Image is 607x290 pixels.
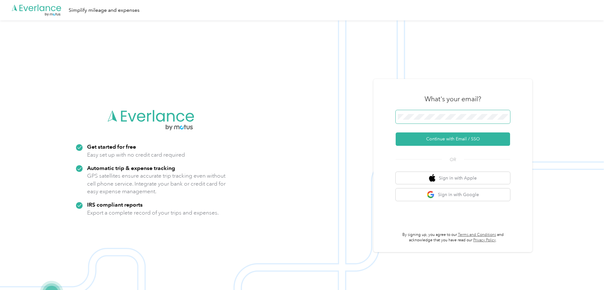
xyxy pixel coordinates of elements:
[473,238,496,243] a: Privacy Policy
[442,156,464,163] span: OR
[458,232,496,237] a: Terms and Conditions
[87,165,175,171] strong: Automatic trip & expense tracking
[429,174,435,182] img: apple logo
[396,132,510,146] button: Continue with Email / SSO
[396,232,510,243] p: By signing up, you agree to our and acknowledge that you have read our .
[425,95,481,103] h3: What's your email?
[69,6,140,14] div: Simplify mileage and expenses
[396,188,510,201] button: google logoSign in with Google
[87,201,143,208] strong: IRS compliant reports
[87,151,185,159] p: Easy set up with no credit card required
[396,172,510,184] button: apple logoSign in with Apple
[87,143,136,150] strong: Get started for free
[87,172,226,195] p: GPS satellites ensure accurate trip tracking even without cell phone service. Integrate your bank...
[87,209,219,217] p: Export a complete record of your trips and expenses.
[427,191,435,199] img: google logo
